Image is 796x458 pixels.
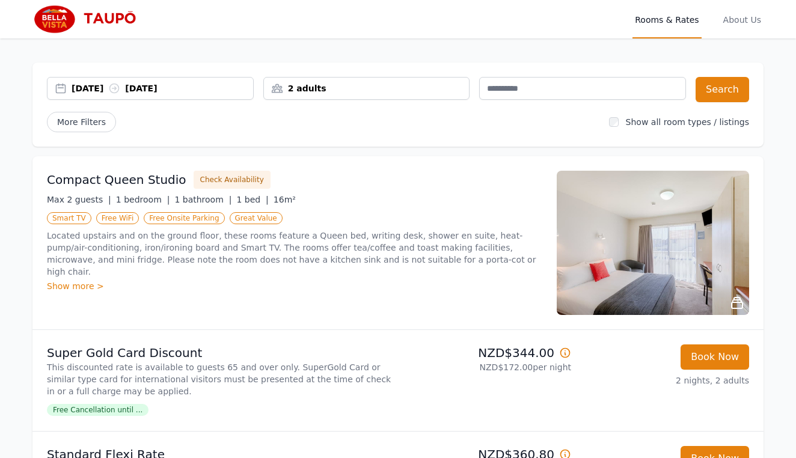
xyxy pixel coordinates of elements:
p: Located upstairs and on the ground floor, these rooms feature a Queen bed, writing desk, shower e... [47,230,542,278]
span: 1 bathroom | [174,195,231,204]
span: Free Cancellation until ... [47,404,148,416]
p: 2 nights, 2 adults [581,374,749,386]
button: Check Availability [194,171,271,189]
span: More Filters [47,112,116,132]
div: Show more > [47,280,542,292]
button: Search [696,77,749,102]
span: Max 2 guests | [47,195,111,204]
span: Free Onsite Parking [144,212,224,224]
p: Super Gold Card Discount [47,344,393,361]
span: Free WiFi [96,212,139,224]
h3: Compact Queen Studio [47,171,186,188]
p: NZD$172.00 per night [403,361,571,373]
span: 1 bed | [236,195,268,204]
span: 16m² [274,195,296,204]
div: [DATE] [DATE] [72,82,253,94]
span: 1 bedroom | [116,195,170,204]
span: Great Value [230,212,283,224]
button: Book Now [681,344,749,370]
div: 2 adults [264,82,470,94]
p: This discounted rate is available to guests 65 and over only. SuperGold Card or similar type card... [47,361,393,397]
span: Smart TV [47,212,91,224]
label: Show all room types / listings [626,117,749,127]
p: NZD$344.00 [403,344,571,361]
img: Bella Vista Taupo [32,5,148,34]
